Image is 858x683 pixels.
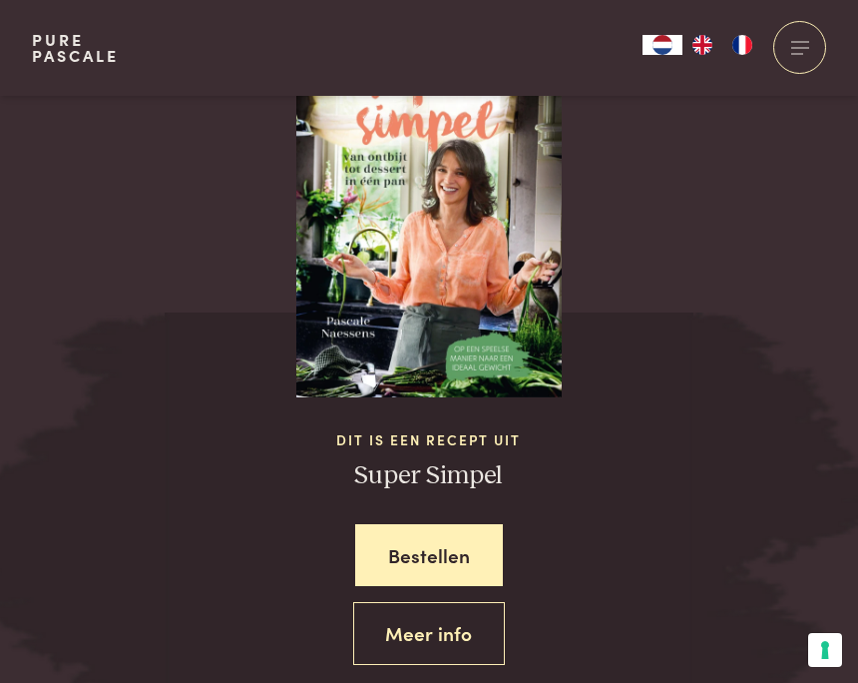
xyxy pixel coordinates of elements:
[808,633,842,667] button: Uw voorkeuren voor toestemming voor trackingtechnologieën
[643,35,682,55] a: NL
[643,35,682,55] div: Language
[165,460,694,492] h3: Super Simpel
[722,35,762,55] a: FR
[353,602,506,665] a: Meer info
[682,35,722,55] a: EN
[165,429,694,450] span: Dit is een recept uit
[643,35,762,55] aside: Language selected: Nederlands
[355,524,503,587] a: Bestellen
[32,32,119,64] a: PurePascale
[682,35,762,55] ul: Language list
